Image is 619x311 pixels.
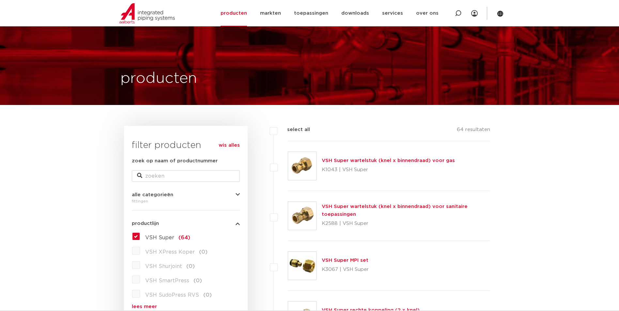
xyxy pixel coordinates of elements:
span: VSH Super [145,235,174,240]
span: (0) [193,278,202,283]
h3: filter producten [132,139,240,152]
a: lees meer [132,304,240,309]
span: productlijn [132,221,159,226]
a: wis alles [219,141,240,149]
span: (0) [199,249,208,255]
label: select all [277,126,310,134]
p: K1043 | VSH Super [322,165,455,175]
span: VSH Shurjoint [145,264,182,269]
span: (0) [203,292,212,298]
label: zoek op naam of productnummer [132,157,218,165]
button: alle categorieën [132,192,240,197]
h1: producten [120,68,197,89]
a: VSH Super wartelstuk (knel x binnendraad) voor gas [322,158,455,163]
p: K3067 | VSH Super [322,264,369,275]
p: 64 resultaten [457,126,490,136]
span: VSH SmartPress [145,278,189,283]
div: fittingen [132,197,240,205]
a: VSH Super wartelstuk (knel x binnendraad) voor sanitaire toepassingen [322,204,468,217]
button: productlijn [132,221,240,226]
p: K2588 | VSH Super [322,218,490,229]
a: VSH Super MPI set [322,258,368,263]
span: VSH SudoPress RVS [145,292,199,298]
span: (64) [178,235,190,240]
span: alle categorieën [132,192,173,197]
img: Thumbnail for VSH Super wartelstuk (knel x binnendraad) voor gas [288,152,316,180]
span: VSH XPress Koper [145,249,195,255]
span: (0) [186,264,195,269]
img: Thumbnail for VSH Super wartelstuk (knel x binnendraad) voor sanitaire toepassingen [288,202,316,230]
img: Thumbnail for VSH Super MPI set [288,252,316,280]
input: zoeken [132,170,240,182]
